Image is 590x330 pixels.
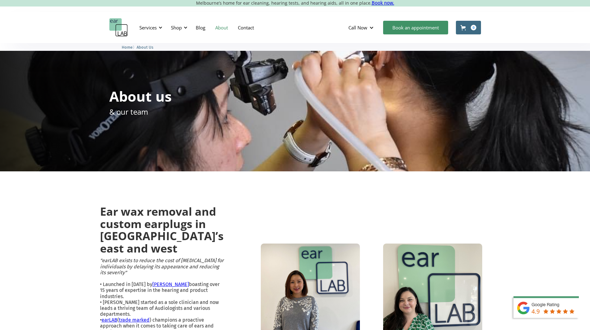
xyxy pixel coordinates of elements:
[119,317,150,323] a: trade marked
[171,24,182,31] div: Shop
[191,19,210,37] a: Blog
[122,44,137,51] li: 〉
[137,45,153,50] span: About Us
[152,281,189,287] a: [PERSON_NAME]
[167,18,189,37] div: Shop
[139,24,157,31] div: Services
[233,19,259,37] a: Contact
[471,25,476,30] div: 0
[122,45,133,50] span: Home
[456,21,481,34] a: Open cart
[122,44,133,50] a: Home
[383,21,448,34] a: Book an appointment
[348,24,367,31] div: Call Now
[109,106,148,117] p: & our team
[102,317,117,323] a: earLAB
[136,18,164,37] div: Services
[343,18,380,37] div: Call Now
[210,19,233,37] a: About
[100,205,224,254] h2: Ear wax removal and custom earplugs in [GEOGRAPHIC_DATA]’s east and west
[137,44,153,50] a: About Us
[109,18,128,37] a: home
[109,89,172,103] h1: About us
[100,257,224,275] em: "earLAB exists to reduce the cost of [MEDICAL_DATA] for individuals by delaying its appearance an...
